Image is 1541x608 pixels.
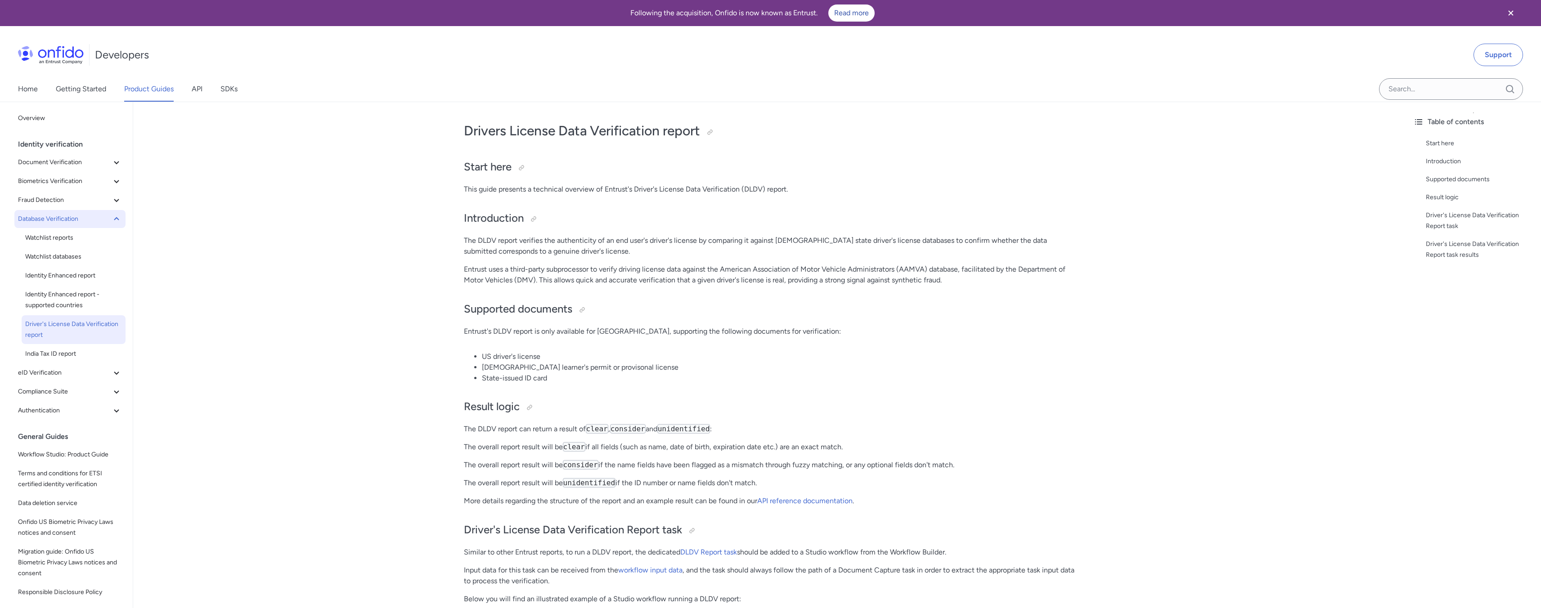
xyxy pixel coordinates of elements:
[586,424,608,434] code: clear
[1426,192,1534,203] a: Result logic
[563,460,598,469] code: consider
[464,496,1076,506] p: More details regarding the structure of the report and an example result can be found in our .
[18,214,111,224] span: Database Verification
[18,135,129,153] div: Identity verification
[192,76,202,102] a: API
[18,367,111,378] span: eID Verification
[464,160,1076,175] h2: Start here
[1379,78,1523,100] input: Onfido search input field
[14,109,126,127] a: Overview
[18,405,111,416] span: Authentication
[25,349,122,359] span: India Tax ID report
[1426,174,1534,185] a: Supported documents
[18,498,122,509] span: Data deletion service
[25,232,122,243] span: Watchlist reports
[124,76,174,102] a: Product Guides
[14,383,126,401] button: Compliance Suite
[18,386,111,397] span: Compliance Suite
[56,76,106,102] a: Getting Started
[22,345,126,363] a: India Tax ID report
[22,315,126,344] a: Driver's License Data Verification report
[1494,2,1528,24] button: Close banner
[482,351,1076,362] li: US driver's license
[464,326,1076,337] p: Entrust's DLDV report is only available for [GEOGRAPHIC_DATA], supporting the following documents...
[680,548,737,556] a: DLDV Report task
[464,523,1076,538] h2: Driver's License Data Verification Report task
[18,517,122,538] span: Onfido US Biometric Privacy Laws notices and consent
[464,460,1076,470] p: The overall report result will be if the name fields have been flagged as a mismatch through fuzz...
[757,496,853,505] a: API reference documentation
[14,172,126,190] button: Biometrics Verification
[464,565,1076,586] p: Input data for this task can be received from the , and the task should always follow the path of...
[25,270,122,281] span: Identity Enhanced report
[14,494,126,512] a: Data deletion service
[14,402,126,420] button: Authentication
[18,546,122,579] span: Migration guide: Onfido US Biometric Privacy Laws notices and consent
[563,478,616,487] code: unidentified
[14,446,126,464] a: Workflow Studio: Product Guide
[25,251,122,262] span: Watchlist databases
[18,468,122,490] span: Terms and conditions for ETSI certified identity verification
[482,373,1076,384] li: State-issued ID card
[22,229,126,247] a: Watchlist reports
[18,76,38,102] a: Home
[1426,210,1534,232] a: Driver's License Data Verification Report task
[22,248,126,266] a: Watchlist databases
[18,113,122,124] span: Overview
[14,153,126,171] button: Document Verification
[464,442,1076,452] p: The overall report result will be if all fields (such as name, date of birth, expiration date etc...
[464,264,1076,286] p: Entrust uses a third-party subprocessor to verify driving license data against the American Assoc...
[464,478,1076,488] p: The overall report result will be if the ID number or name fields don't match.
[464,235,1076,257] p: The DLDV report verifies the authenticity of an end user's driver's license by comparing it again...
[14,364,126,382] button: eID Verification
[18,587,122,598] span: Responsible Disclosure Policy
[464,424,1076,434] p: The DLDV report can return a result of , and :
[1426,239,1534,260] a: Driver's License Data Verification Report task results
[18,46,84,64] img: Onfido Logo
[14,513,126,542] a: Onfido US Biometric Privacy Laws notices and consent
[1413,116,1534,127] div: Table of contents
[22,286,126,314] a: Identity Enhanced report - supported countries
[657,424,710,434] code: unidentified
[25,319,122,340] span: Driver's License Data Verification report
[464,184,1076,195] p: This guide presents a technical overview of Entrust's Driver's License Data Verification (DLDV) r...
[464,399,1076,415] h2: Result logic
[18,157,111,168] span: Document Verification
[618,566,683,574] a: workflow input data
[464,211,1076,226] h2: Introduction
[14,583,126,601] a: Responsible Disclosure Policy
[18,176,111,187] span: Biometrics Verification
[11,4,1494,22] div: Following the acquisition, Onfido is now known as Entrust.
[464,122,1076,140] h1: Drivers License Data Verification report
[1505,8,1516,18] svg: Close banner
[95,48,149,62] h1: Developers
[18,195,111,206] span: Fraud Detection
[18,449,122,460] span: Workflow Studio: Product Guide
[464,594,1076,604] p: Below you will find an illustrated example of a Studio workflow running a DLDV report:
[14,543,126,582] a: Migration guide: Onfido US Biometric Privacy Laws notices and consent
[14,465,126,493] a: Terms and conditions for ETSI certified identity verification
[1474,44,1523,66] a: Support
[464,302,1076,317] h2: Supported documents
[25,289,122,311] span: Identity Enhanced report - supported countries
[464,547,1076,558] p: Similar to other Entrust reports, to run a DLDV report, the dedicated should be added to a Studio...
[14,210,126,228] button: Database Verification
[22,267,126,285] a: Identity Enhanced report
[563,442,585,452] code: clear
[220,76,238,102] a: SDKs
[1426,138,1534,149] a: Start here
[482,362,1076,373] li: [DEMOGRAPHIC_DATA] learner's permit or provisonal license
[828,4,875,22] a: Read more
[18,428,129,446] div: General Guides
[610,424,646,434] code: consider
[14,191,126,209] button: Fraud Detection
[1426,156,1534,167] a: Introduction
